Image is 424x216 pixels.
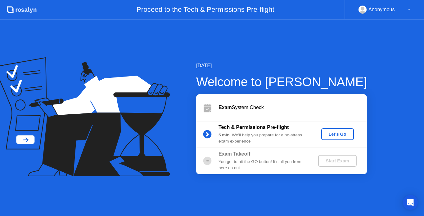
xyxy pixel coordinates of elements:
[321,128,354,140] button: Let's Go
[196,62,367,69] div: [DATE]
[219,105,232,110] b: Exam
[408,6,411,14] div: ▼
[368,6,395,14] div: Anonymous
[219,125,289,130] b: Tech & Permissions Pre-flight
[219,159,308,171] div: You get to hit the GO button! It’s all you from here on out
[324,132,351,137] div: Let's Go
[219,133,230,137] b: 5 min
[196,73,367,91] div: Welcome to [PERSON_NAME]
[219,151,250,156] b: Exam Takeoff
[219,132,308,145] div: : We’ll help you prepare for a no-stress exam experience
[321,158,354,163] div: Start Exam
[219,104,367,111] div: System Check
[318,155,356,167] button: Start Exam
[403,195,418,210] div: Open Intercom Messenger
